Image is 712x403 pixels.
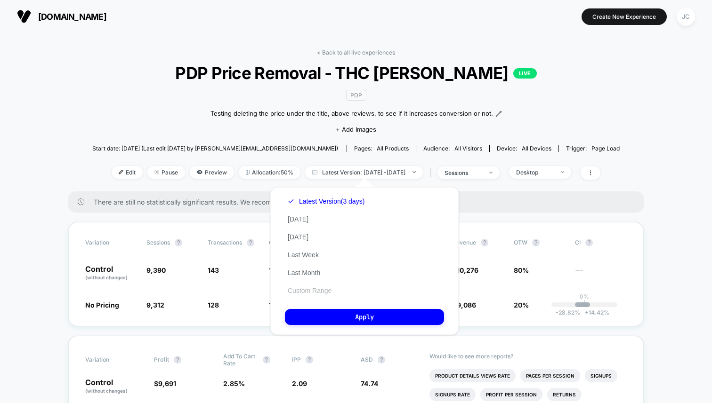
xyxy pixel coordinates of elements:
[489,145,558,152] span: Device:
[223,353,258,367] span: Add To Cart Rate
[112,166,143,179] span: Edit
[305,166,423,179] span: Latest Version: [DATE] - [DATE]
[513,68,537,79] p: LIVE
[428,166,437,180] span: |
[17,9,31,24] img: Visually logo
[561,171,564,173] img: end
[585,239,593,246] button: ?
[423,145,482,152] div: Audience:
[285,286,334,295] button: Custom Range
[480,388,542,401] li: Profit Per Session
[85,379,145,395] p: Control
[14,9,109,24] button: [DOMAIN_NAME]
[285,269,323,277] button: Last Month
[361,356,373,363] span: ASD
[312,170,317,174] img: calendar
[361,379,378,387] span: 74.74
[489,172,493,174] img: end
[154,379,176,387] span: $
[247,239,254,246] button: ?
[85,301,119,309] span: No Pricing
[85,239,137,246] span: Variation
[94,198,625,206] span: There are still no statistically significant results. We recommend waiting a few more days
[514,239,566,246] span: OTW
[223,379,245,387] span: 2.85 %
[146,239,170,246] span: Sessions
[92,145,338,152] span: Start date: [DATE] (Last edit [DATE] by [PERSON_NAME][EMAIL_ADDRESS][DOMAIN_NAME])
[85,275,128,280] span: (without changes)
[154,356,169,363] span: Profit
[317,49,395,56] a: < Back to all live experiences
[583,300,585,307] p: |
[591,145,620,152] span: Page Load
[292,379,307,387] span: 2.09
[174,356,181,363] button: ?
[377,145,409,152] span: all products
[429,369,516,382] li: Product Details Views Rate
[210,109,493,119] span: Testing deleting the price under the title, above reviews, to see if it increases conversion or not.
[208,266,219,274] span: 143
[119,170,123,174] img: edit
[147,166,185,179] span: Pause
[582,8,667,25] button: Create New Experience
[585,369,617,382] li: Signups
[575,239,627,246] span: CI
[190,166,234,179] span: Preview
[85,353,137,367] span: Variation
[263,356,270,363] button: ?
[336,126,376,133] span: + Add Images
[285,215,311,223] button: [DATE]
[146,301,164,309] span: 9,312
[285,197,367,205] button: Latest Version(3 days)
[556,309,580,316] span: -28.82 %
[158,379,176,387] span: 9,691
[522,145,551,152] span: all devices
[85,265,137,281] p: Control
[580,293,589,300] p: 0%
[175,239,182,246] button: ?
[429,353,627,360] p: Would like to see more reports?
[146,266,166,274] span: 9,390
[575,268,627,281] span: ---
[481,239,488,246] button: ?
[532,239,540,246] button: ?
[566,145,620,152] div: Trigger:
[292,356,301,363] span: IPP
[306,356,313,363] button: ?
[85,388,128,394] span: (without changes)
[520,369,580,382] li: Pages Per Session
[516,169,554,176] div: Desktop
[585,309,589,316] span: +
[445,169,482,176] div: sessions
[378,356,385,363] button: ?
[208,301,219,309] span: 128
[154,170,159,174] img: end
[119,63,593,83] span: PDP Price Removal - THC [PERSON_NAME]
[429,388,476,401] li: Signups Rate
[580,309,609,316] span: 14.42 %
[674,7,698,26] button: JC
[454,145,482,152] span: All Visitors
[514,301,529,309] span: 20%
[285,251,322,259] button: Last Week
[677,8,695,26] div: JC
[547,388,582,401] li: Returns
[246,170,250,175] img: rebalance
[285,233,311,241] button: [DATE]
[285,309,444,325] button: Apply
[413,171,416,173] img: end
[514,266,529,274] span: 80%
[239,166,300,179] span: Allocation: 50%
[38,12,106,22] span: [DOMAIN_NAME]
[354,145,409,152] div: Pages:
[346,90,366,101] span: PDP
[208,239,242,246] span: Transactions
